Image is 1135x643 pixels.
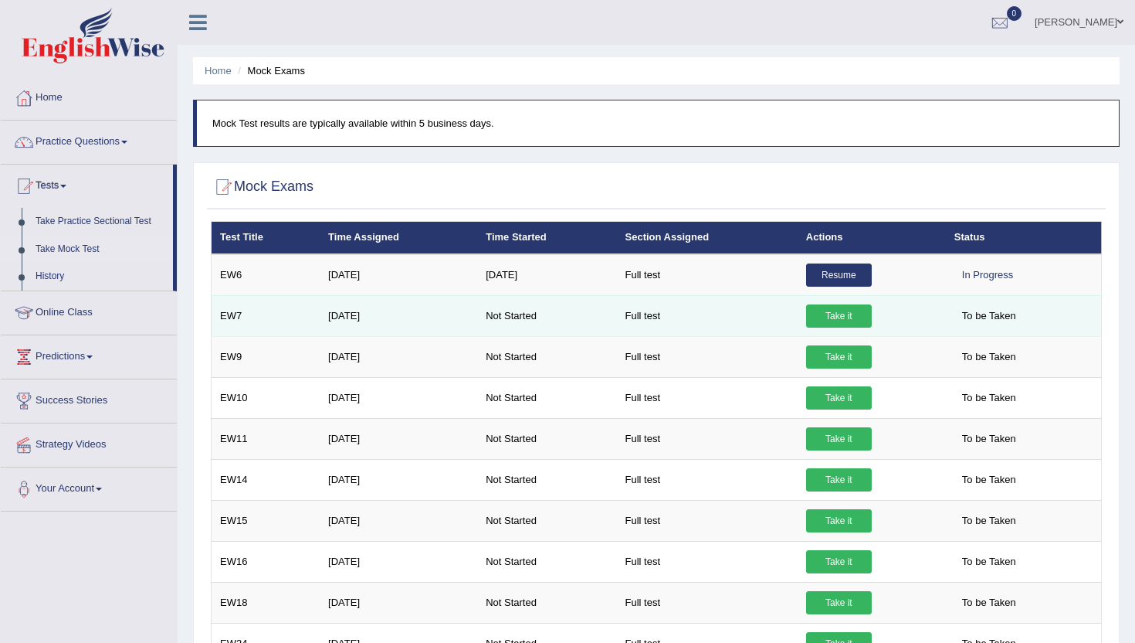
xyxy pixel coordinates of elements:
[212,336,320,377] td: EW9
[212,377,320,418] td: EW10
[946,222,1102,254] th: Status
[320,336,477,377] td: [DATE]
[617,459,798,500] td: Full test
[29,208,173,236] a: Take Practice Sectional Test
[29,263,173,291] a: History
[1,291,177,330] a: Online Class
[954,345,1024,369] span: To be Taken
[1,424,177,462] a: Strategy Videos
[954,591,1024,614] span: To be Taken
[477,418,616,459] td: Not Started
[211,175,313,199] h2: Mock Exams
[320,377,477,418] td: [DATE]
[29,236,173,264] a: Take Mock Test
[212,222,320,254] th: Test Title
[212,254,320,296] td: EW6
[806,304,872,328] a: Take it
[477,500,616,541] td: Not Started
[617,222,798,254] th: Section Assigned
[1,121,177,159] a: Practice Questions
[212,541,320,582] td: EW16
[954,468,1024,492] span: To be Taken
[617,295,798,336] td: Full test
[1,468,177,506] a: Your Account
[806,386,872,410] a: Take it
[1007,6,1022,21] span: 0
[806,550,872,573] a: Take it
[798,222,946,254] th: Actions
[477,295,616,336] td: Not Started
[954,386,1024,410] span: To be Taken
[212,116,1103,131] p: Mock Test results are typically available within 5 business days.
[617,418,798,459] td: Full test
[320,418,477,459] td: [DATE]
[806,345,872,369] a: Take it
[806,509,872,532] a: Take it
[320,295,477,336] td: [DATE]
[806,427,872,451] a: Take it
[212,459,320,500] td: EW14
[617,541,798,582] td: Full test
[1,77,177,115] a: Home
[1,379,177,418] a: Success Stories
[477,541,616,582] td: Not Started
[954,509,1024,532] span: To be Taken
[320,222,477,254] th: Time Assigned
[320,254,477,296] td: [DATE]
[477,377,616,418] td: Not Started
[954,304,1024,328] span: To be Taken
[617,500,798,541] td: Full test
[477,254,616,296] td: [DATE]
[806,591,872,614] a: Take it
[477,459,616,500] td: Not Started
[954,264,1021,287] div: In Progress
[212,582,320,623] td: EW18
[1,335,177,374] a: Predictions
[806,468,872,492] a: Take it
[1,165,173,203] a: Tests
[477,222,616,254] th: Time Started
[212,295,320,336] td: EW7
[617,254,798,296] td: Full test
[205,65,232,77] a: Home
[617,377,798,418] td: Full test
[477,336,616,377] td: Not Started
[954,427,1024,451] span: To be Taken
[617,336,798,377] td: Full test
[212,500,320,541] td: EW15
[320,459,477,500] td: [DATE]
[806,264,872,287] a: Resume
[320,500,477,541] td: [DATE]
[954,550,1024,573] span: To be Taken
[320,541,477,582] td: [DATE]
[212,418,320,459] td: EW11
[234,63,305,78] li: Mock Exams
[617,582,798,623] td: Full test
[320,582,477,623] td: [DATE]
[477,582,616,623] td: Not Started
